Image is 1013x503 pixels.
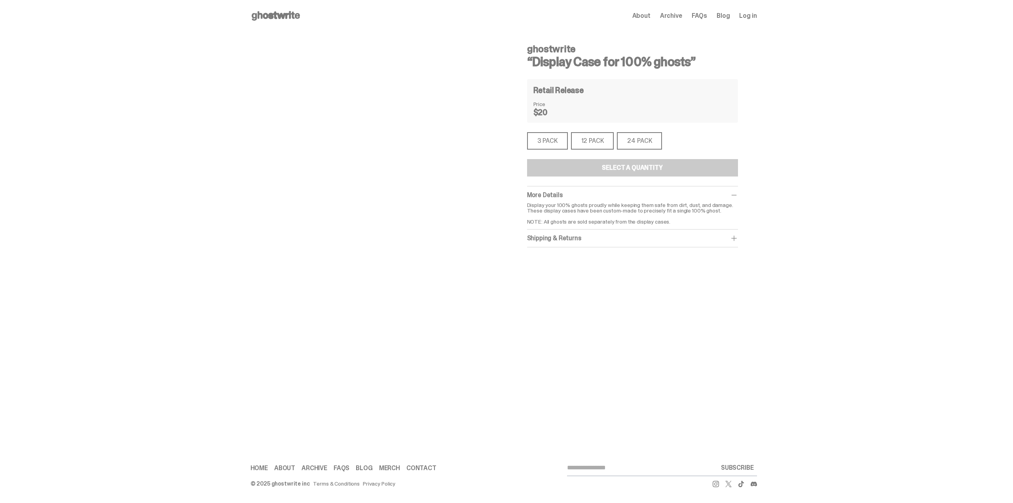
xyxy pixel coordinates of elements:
div: 24 PACK [617,132,662,150]
button: Select a Quantity [527,159,738,177]
a: Archive [660,13,682,19]
a: Archive [302,465,327,471]
a: FAQs [334,465,349,471]
div: 3 PACK [527,132,568,150]
a: Blog [717,13,730,19]
button: SUBSCRIBE [718,460,757,476]
a: Log in [739,13,757,19]
h4: ghostwrite [527,44,738,54]
a: Blog [356,465,372,471]
h3: “Display Case for 100% ghosts” [527,55,738,68]
div: 12 PACK [571,132,614,150]
h4: Retail Release [533,86,584,94]
p: Display your 100% ghosts proudly while keeping them safe from dirt, dust, and damage. These displ... [527,202,738,224]
a: About [274,465,295,471]
div: Select a Quantity [602,165,662,171]
a: Contact [406,465,436,471]
a: About [632,13,651,19]
dt: Price [533,101,573,107]
div: Shipping & Returns [527,234,738,242]
a: Privacy Policy [363,481,395,486]
a: Terms & Conditions [313,481,360,486]
a: Merch [379,465,400,471]
div: © 2025 ghostwrite inc [250,481,310,486]
dd: $20 [533,108,573,116]
span: More Details [527,191,563,199]
a: Home [250,465,268,471]
a: FAQs [692,13,707,19]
